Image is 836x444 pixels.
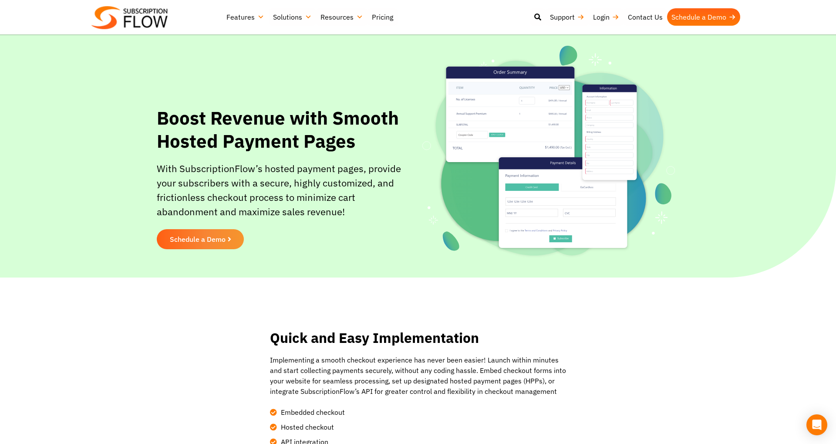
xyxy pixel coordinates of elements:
[170,236,226,243] span: Schedule a Demo
[270,330,566,346] h2: Quick and Easy Implementation
[624,8,667,26] a: Contact Us
[269,8,316,26] a: Solutions
[270,355,566,397] p: Implementing a smooth checkout experience has never been easier! Launch within minutes and start ...
[157,107,418,153] h1: Boost Revenue with Smooth Hosted Payment Pages
[667,8,740,26] a: Schedule a Demo
[422,46,675,260] img: banner-image
[316,8,367,26] a: Resources
[279,422,334,432] span: Hosted checkout
[91,6,168,29] img: Subscriptionflow
[157,161,418,219] p: With SubscriptionFlow’s hosted payment pages, provide your subscribers with a secure, highly cust...
[806,414,827,435] div: Open Intercom Messenger
[157,229,244,249] a: Schedule a Demo
[279,407,345,417] span: Embedded checkout
[546,8,589,26] a: Support
[367,8,398,26] a: Pricing
[589,8,624,26] a: Login
[222,8,269,26] a: Features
